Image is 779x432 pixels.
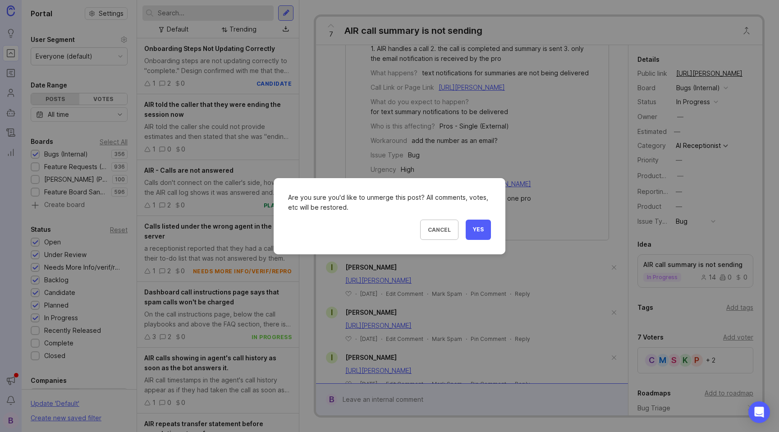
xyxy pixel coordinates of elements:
[428,226,451,233] span: Cancel
[748,401,770,423] div: Open Intercom Messenger
[420,220,458,240] button: Cancel
[288,193,491,212] div: Are you sure you'd like to unmerge this post? All comments, votes, etc will be restored.
[473,226,484,234] span: Yes
[466,220,491,240] button: Yes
